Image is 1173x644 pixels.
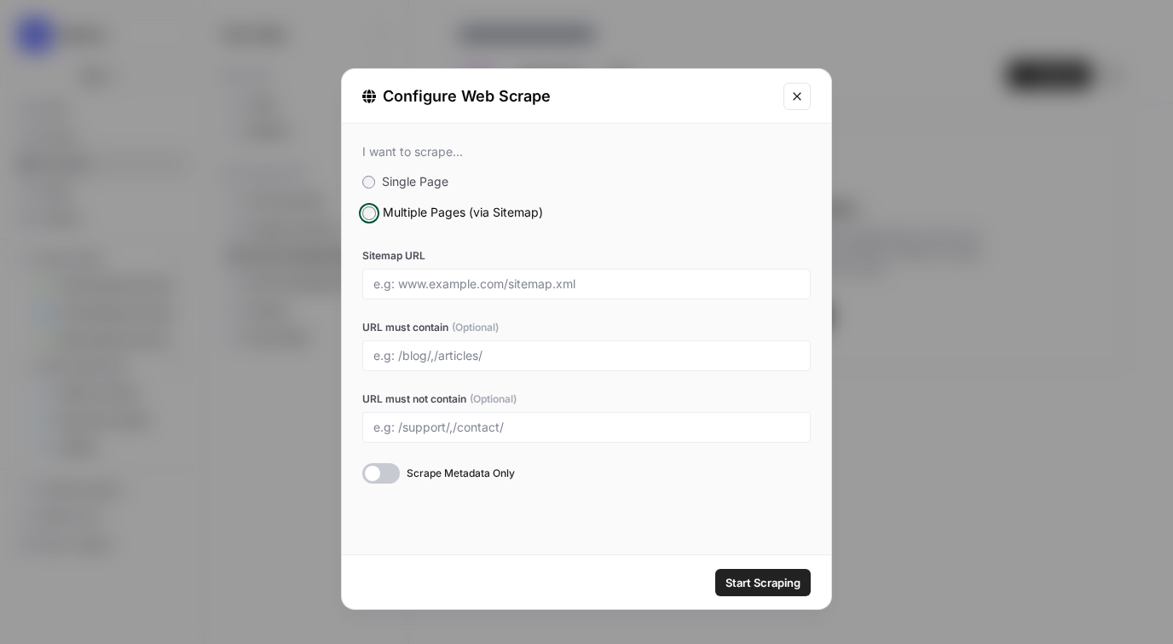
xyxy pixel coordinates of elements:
[362,392,811,407] label: URL must not contain
[362,206,376,220] input: Multiple Pages (via Sitemap)
[470,392,517,407] span: (Optional)
[362,248,811,264] label: Sitemap URL
[373,276,800,292] input: e.g: www.example.com/sitemap.xml
[373,348,800,363] input: e.g: /blog/,/articles/
[362,320,811,335] label: URL must contain
[362,84,773,108] div: Configure Web Scrape
[407,466,515,481] span: Scrape Metadata Only
[382,174,448,189] span: Single Page
[383,205,543,219] span: Multiple Pages (via Sitemap)
[715,569,811,596] button: Start Scraping
[725,574,800,591] span: Start Scraping
[452,320,499,335] span: (Optional)
[783,83,811,110] button: Close modal
[362,144,811,160] div: I want to scrape...
[373,420,800,435] input: e.g: /support/,/contact/
[362,176,375,189] input: Single Page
